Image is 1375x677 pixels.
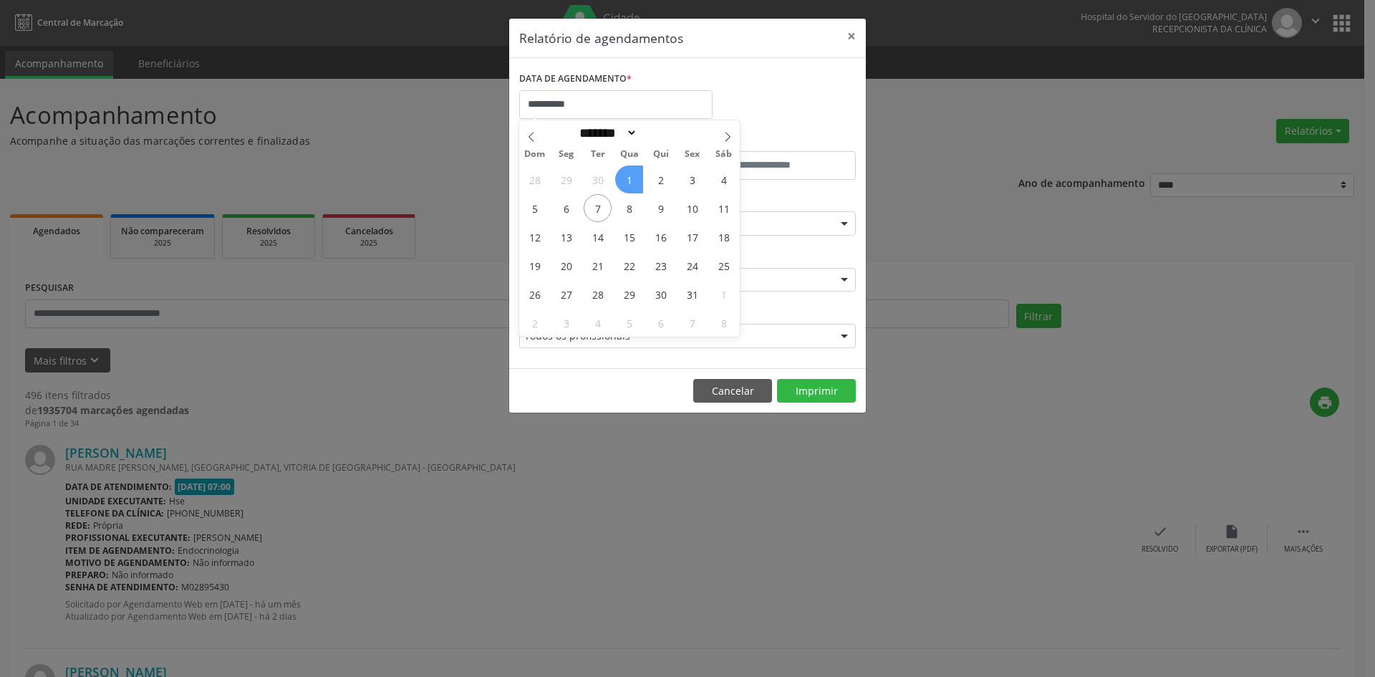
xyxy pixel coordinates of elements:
span: Outubro 9, 2025 [647,194,675,222]
span: Outubro 8, 2025 [615,194,643,222]
span: Outubro 14, 2025 [584,223,612,251]
select: Month [574,125,637,140]
span: Outubro 29, 2025 [615,280,643,308]
span: Outubro 26, 2025 [521,280,549,308]
span: Outubro 22, 2025 [615,251,643,279]
span: Outubro 12, 2025 [521,223,549,251]
span: Outubro 3, 2025 [678,165,706,193]
span: Outubro 4, 2025 [710,165,738,193]
span: Outubro 11, 2025 [710,194,738,222]
span: Novembro 3, 2025 [552,309,580,337]
span: Outubro 23, 2025 [647,251,675,279]
span: Sex [677,150,708,159]
span: Setembro 30, 2025 [584,165,612,193]
span: Outubro 18, 2025 [710,223,738,251]
span: Setembro 29, 2025 [552,165,580,193]
span: Novembro 1, 2025 [710,280,738,308]
span: Outubro 17, 2025 [678,223,706,251]
span: Outubro 1, 2025 [615,165,643,193]
span: Outubro 25, 2025 [710,251,738,279]
span: Novembro 4, 2025 [584,309,612,337]
button: Imprimir [777,379,856,403]
span: Ter [582,150,614,159]
span: Dom [519,150,551,159]
span: Outubro 30, 2025 [647,280,675,308]
span: Outubro 19, 2025 [521,251,549,279]
span: Outubro 5, 2025 [521,194,549,222]
span: Outubro 7, 2025 [584,194,612,222]
span: Novembro 7, 2025 [678,309,706,337]
span: Outubro 16, 2025 [647,223,675,251]
input: Year [637,125,685,140]
span: Novembro 6, 2025 [647,309,675,337]
span: Outubro 27, 2025 [552,280,580,308]
label: DATA DE AGENDAMENTO [519,68,632,90]
span: Outubro 20, 2025 [552,251,580,279]
span: Outubro 24, 2025 [678,251,706,279]
span: Novembro 2, 2025 [521,309,549,337]
span: Seg [551,150,582,159]
span: Sáb [708,150,740,159]
span: Novembro 5, 2025 [615,309,643,337]
span: Outubro 13, 2025 [552,223,580,251]
span: Outubro 6, 2025 [552,194,580,222]
span: Outubro 2, 2025 [647,165,675,193]
button: Close [837,19,866,54]
span: Outubro 15, 2025 [615,223,643,251]
label: ATÉ [691,129,856,151]
span: Outubro 21, 2025 [584,251,612,279]
button: Cancelar [693,379,772,403]
span: Setembro 28, 2025 [521,165,549,193]
span: Qua [614,150,645,159]
span: Novembro 8, 2025 [710,309,738,337]
h5: Relatório de agendamentos [519,29,683,47]
span: Qui [645,150,677,159]
span: Outubro 10, 2025 [678,194,706,222]
span: Outubro 28, 2025 [584,280,612,308]
span: Outubro 31, 2025 [678,280,706,308]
